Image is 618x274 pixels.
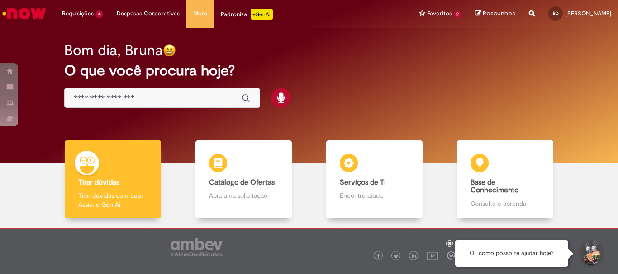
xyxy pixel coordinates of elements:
[454,10,461,18] span: 2
[553,10,559,16] span: BD
[209,178,275,187] b: Catálogo de Ofertas
[309,140,440,218] a: Serviços de TI Encontre ajuda
[251,9,273,20] p: +GenAi
[340,178,386,187] b: Serviços de TI
[447,251,455,260] img: logo_footer_workplace.png
[64,63,554,79] h2: O que você procura hoje?
[193,9,207,18] span: More
[566,9,611,17] span: [PERSON_NAME]
[471,199,539,208] p: Consulte e aprenda
[340,191,409,200] p: Encontre ajuda
[427,250,438,261] img: logo_footer_youtube.png
[64,42,163,58] h2: Bom dia, Bruna
[440,140,570,218] a: Base de Conhecimento Consulte e aprenda
[48,140,178,218] a: Tirar dúvidas Tirar dúvidas com Lupi Assist e Gen Ai
[376,254,380,259] img: logo_footer_facebook.png
[577,240,604,267] button: Iniciar Conversa de Suporte
[455,240,568,267] div: Oi, como posso te ajudar hoje?
[475,9,515,18] a: Rascunhos
[412,254,416,259] img: logo_footer_linkedin.png
[427,9,452,18] span: Favoritos
[171,238,223,256] img: logo_footer_ambev_rotulo_gray.png
[483,9,515,18] span: Rascunhos
[394,254,398,259] img: logo_footer_twitter.png
[163,44,176,57] img: happy-face.png
[221,9,273,20] div: Padroniza
[95,10,103,18] span: 4
[117,9,180,18] span: Despesas Corporativas
[78,178,119,187] b: Tirar dúvidas
[78,191,147,209] p: Tirar dúvidas com Lupi Assist e Gen Ai
[178,140,309,218] a: Catálogo de Ofertas Abra uma solicitação
[1,5,48,23] img: ServiceNow
[471,178,518,195] b: Base de Conhecimento
[62,9,94,18] span: Requisições
[209,191,278,200] p: Abra uma solicitação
